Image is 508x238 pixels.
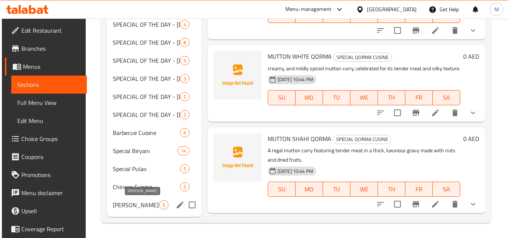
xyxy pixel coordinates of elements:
span: 8 [180,39,189,46]
p: A regal mutton curry featuring tender meat in a thick, luxurious gravy made with nuts and dried f... [268,146,460,165]
div: items [159,200,168,209]
div: SPEACIAL OF THE DAY - SUNDAY [113,38,180,47]
a: Menu disclaimer [5,184,87,202]
span: Special Pulao [113,164,180,173]
span: Choice Groups [21,134,81,143]
span: Menus [23,62,81,71]
span: WE [353,184,375,195]
a: Edit menu item [431,108,440,117]
span: Edit Restaurant [21,26,81,35]
span: Upsell [21,206,81,215]
span: SA [436,184,457,195]
button: sort-choices [372,21,390,39]
a: Choice Groups [5,130,87,148]
span: WE [353,10,375,21]
div: Barbecue Cuisine6 [107,124,201,142]
span: [DATE] 10:44 PM [274,76,316,83]
span: FR [408,10,430,21]
div: items [180,38,190,47]
span: MO [299,10,320,21]
button: show more [464,104,482,122]
a: Branches [5,39,87,58]
button: Branch-specific-item [407,195,425,213]
button: WE [350,182,378,197]
span: SA [436,10,457,21]
div: SPEACIAL OF THE DAY - [DATE]2 [107,88,201,106]
button: MO [296,90,323,105]
a: Edit menu item [431,200,440,209]
span: SPECIAL QORMA CUSINE [333,135,391,144]
button: edit [174,199,186,211]
div: Special Biryani14 [107,142,201,160]
button: FR [405,90,433,105]
span: Special Biryani [113,146,177,155]
span: FR [408,184,430,195]
button: SA [433,90,460,105]
span: 3 [180,75,189,82]
div: [GEOGRAPHIC_DATA] [367,5,417,14]
button: TH [378,182,405,197]
span: 5 [159,202,168,209]
div: SPEACIAL OF THE DAY - [DATE]2 [107,106,201,124]
img: MUTTON WHITE QORMA [214,51,262,99]
div: items [180,128,190,137]
button: Branch-specific-item [407,104,425,122]
button: delete [446,195,464,213]
div: SPEACIAL OF THE DAY - WEDNESDAY [113,92,180,101]
span: TH [381,92,402,103]
span: SPEACIAL OF THE DAY - [DATE] [113,110,180,119]
span: Select to update [390,196,405,212]
a: Edit menu item [431,26,440,35]
div: items [180,92,190,101]
span: SPEACIAL OF THE DAY - [DATE] [113,38,180,47]
button: delete [446,104,464,122]
span: 2 [180,93,189,100]
span: Full Menu View [17,98,81,107]
button: Branch-specific-item [407,21,425,39]
svg: Show Choices [469,200,478,209]
span: MO [299,92,320,103]
span: SPEACIAL OF THE DAY - [DATE] [113,20,180,29]
span: 5 [180,57,189,64]
div: SPEACIAL OF THE DAY - SATURDAY [113,20,180,29]
span: Coupons [21,152,81,161]
button: sort-choices [372,104,390,122]
button: MO [296,182,323,197]
a: Upsell [5,202,87,220]
a: Promotions [5,166,87,184]
svg: Show Choices [469,108,478,117]
div: SPEACIAL OF THE DAY - [DATE]3 [107,70,201,88]
div: items [180,20,190,29]
span: SPEACIAL OF THE DAY - [DATE] [113,92,180,101]
span: WE [353,92,375,103]
span: [DATE] 10:44 PM [274,168,316,175]
span: SU [271,10,293,21]
span: M [494,5,499,14]
button: FR [405,182,433,197]
span: TU [326,10,347,21]
span: TH [381,184,402,195]
button: SU [268,182,296,197]
div: SPEACIAL OF THE DAY - MONDAY [113,56,180,65]
span: FR [408,92,430,103]
button: WE [350,90,378,105]
span: [PERSON_NAME] [113,200,159,209]
a: Sections [11,76,87,94]
span: 5 [180,183,189,191]
span: 4 [180,21,189,28]
span: SPEACIAL OF THE DAY - [DATE] [113,56,180,65]
a: Coverage Report [5,220,87,238]
span: MUTTON SHAHI QORMA [268,133,331,144]
button: SA [433,182,460,197]
span: MO [299,184,320,195]
div: items [177,146,190,155]
button: TU [323,182,350,197]
span: SPEACIAL OF THE DAY - [DATE] [113,74,180,83]
span: 2 [180,111,189,118]
span: 14 [178,147,189,155]
div: SPEACIAL OF THE DAY - [DATE]8 [107,33,201,52]
p: creamy, and mildly spiced mutton curry, celebrated for its tender meat and silky texture. [268,64,460,73]
span: SU [271,184,293,195]
div: Chinese Cuisine [113,182,180,191]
